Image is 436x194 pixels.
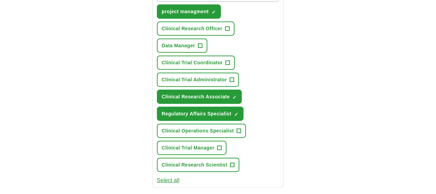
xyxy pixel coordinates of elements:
[157,39,207,53] button: Data Manager
[162,127,234,135] span: Clinical Operations Specialist
[157,124,246,138] button: Clinical Operations Specialist
[162,25,223,32] span: Clinical Research Officer
[162,110,231,118] span: Regulatory Affairs Specialist
[157,5,221,19] button: project managment✓
[157,56,235,70] button: Clinical Trial Coordinator
[162,76,227,83] span: Clinical Trial Administrator
[157,158,239,172] button: Clinical Research Scientist
[157,141,227,155] button: Clinical Trial Manager
[157,73,239,87] button: Clinical Trial Administrator
[162,8,209,15] span: project managment
[162,59,223,66] span: Clinical Trial Coordinator
[162,93,230,100] span: Clinical Research Associate
[162,42,195,49] span: Data Manager
[212,9,216,15] span: ✓
[157,90,242,104] button: Clinical Research Associate✓
[232,95,237,100] span: ✓
[157,22,235,36] button: Clinical Research Officer
[162,161,227,169] span: Clinical Research Scientist
[157,176,180,185] button: Select all
[234,112,238,117] span: ✓
[162,144,215,152] span: Clinical Trial Manager
[157,107,244,121] button: Regulatory Affairs Specialist✓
